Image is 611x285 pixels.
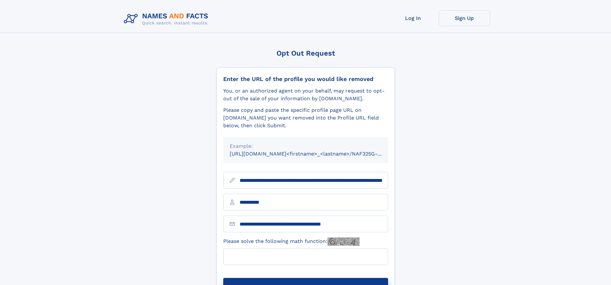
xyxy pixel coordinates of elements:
[223,106,388,129] div: Please copy and paste the specific profile page URL on [DOMAIN_NAME] you want removed into the Pr...
[216,49,395,57] div: Opt Out Request
[223,87,388,102] div: You, or an authorized agent on your behalf, may request to opt-out of the sale of your informatio...
[223,76,388,83] div: Enter the URL of the profile you would like removed
[387,10,439,26] a: Log In
[230,142,382,150] div: Example:
[439,10,490,26] a: Sign Up
[223,237,360,246] label: Please solve the following math function:
[230,151,400,157] small: [URL][DOMAIN_NAME]<firstname>_<lastname>/NAF325G-xxxxxxxx
[121,10,214,28] img: Logo Names and Facts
